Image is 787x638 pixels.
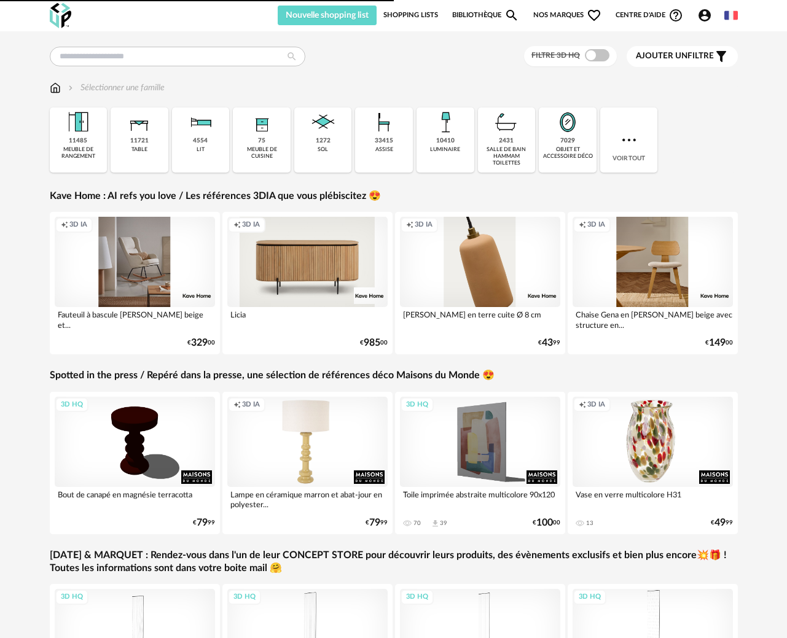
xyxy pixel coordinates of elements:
span: 79 [197,519,208,527]
a: Creation icon 3D IA Chaise Gena en [PERSON_NAME] beige avec structure en... €14900 [568,212,738,354]
a: 3D HQ Toile imprimée abstraite multicolore 90x120 70 Download icon 39 €10000 [395,392,565,534]
a: BibliothèqueMagnify icon [452,6,520,25]
span: 79 [369,519,380,527]
div: Voir tout [600,107,658,173]
img: Salle%20de%20bain.png [491,107,521,137]
div: 3D HQ [401,397,434,413]
span: Creation icon [579,400,586,410]
div: 39 [440,519,447,527]
span: 329 [191,339,208,347]
button: Ajouter unfiltre Filter icon [627,46,738,67]
div: 11485 [69,137,87,145]
span: 3D IA [69,220,87,230]
div: Fauteuil à bascule [PERSON_NAME] beige et... [55,307,215,332]
span: 985 [364,339,380,347]
span: Download icon [431,519,440,528]
a: Kave Home : AI refs you love / Les références 3DIA que vous plébiscitez 😍 [50,190,381,203]
span: Creation icon [406,220,413,230]
span: 3D IA [242,220,260,230]
img: Rangement.png [247,107,276,137]
div: 11721 [130,137,149,145]
span: 149 [709,339,726,347]
span: filtre [636,51,714,61]
span: Heart Outline icon [587,8,601,23]
div: Lampe en céramique marron et abat-jour en polyester... [227,487,388,512]
div: Bout de canapé en magnésie terracotta [55,487,215,512]
a: Shopping Lists [383,6,438,25]
button: Nouvelle shopping list [278,6,377,25]
div: € 00 [360,339,388,347]
a: Creation icon 3D IA Vase en verre multicolore H31 13 €4999 [568,392,738,534]
span: 49 [715,519,726,527]
a: 3D HQ Bout de canapé en magnésie terracotta €7999 [50,392,220,534]
div: 10410 [436,137,455,145]
div: salle de bain hammam toilettes [482,146,532,167]
div: [PERSON_NAME] en terre cuite Ø 8 cm [400,307,560,332]
span: Account Circle icon [697,8,718,23]
div: Sélectionner une famille [66,82,165,94]
a: Spotted in the press / Repéré dans la presse, une sélection de références déco Maisons du Monde 😍 [50,369,495,382]
div: table [131,146,147,153]
div: objet et accessoire déco [542,146,593,160]
div: 75 [258,137,265,145]
span: Creation icon [61,220,68,230]
div: lit [197,146,205,153]
div: 1272 [316,137,331,145]
img: Meuble%20de%20rangement.png [63,107,93,137]
div: Chaise Gena en [PERSON_NAME] beige avec structure en... [573,307,733,332]
div: 2431 [499,137,514,145]
div: luminaire [430,146,460,153]
img: Luminaire.png [431,107,460,137]
div: 70 [413,519,421,527]
div: meuble de rangement [53,146,104,160]
span: 3D IA [587,400,605,410]
div: € 99 [193,519,215,527]
div: Vase en verre multicolore H31 [573,487,733,512]
div: € 99 [366,519,388,527]
span: 43 [542,339,553,347]
span: Nos marques [533,6,602,25]
a: Creation icon 3D IA [PERSON_NAME] en terre cuite Ø 8 cm €4399 [395,212,565,354]
img: Table.png [125,107,154,137]
a: Creation icon 3D IA Licia €98500 [222,212,393,354]
span: Filter icon [714,49,729,64]
span: 3D IA [415,220,433,230]
div: 3D HQ [401,589,434,605]
div: 3D HQ [228,589,261,605]
img: OXP [50,3,71,28]
div: 3D HQ [55,397,88,413]
img: svg+xml;base64,PHN2ZyB3aWR0aD0iMTYiIGhlaWdodD0iMTciIHZpZXdCb3g9IjAgMCAxNiAxNyIgZmlsbD0ibm9uZSIgeG... [50,82,61,94]
div: meuble de cuisine [237,146,287,160]
span: Centre d'aideHelp Circle Outline icon [616,8,684,23]
div: 3D HQ [55,589,88,605]
span: 100 [536,519,553,527]
div: 33415 [375,137,393,145]
span: Ajouter un [636,52,687,60]
img: Assise.png [369,107,399,137]
span: Nouvelle shopping list [286,11,369,20]
div: € 00 [187,339,215,347]
div: 7029 [560,137,575,145]
div: assise [375,146,393,153]
span: 3D IA [242,400,260,410]
span: Filtre 3D HQ [531,52,580,59]
div: € 00 [705,339,733,347]
span: Magnify icon [504,8,519,23]
div: Toile imprimée abstraite multicolore 90x120 [400,487,560,512]
img: more.7b13dc1.svg [619,130,639,150]
div: 3D HQ [573,589,606,605]
img: fr [724,9,738,22]
div: Licia [227,307,388,332]
span: 3D IA [587,220,605,230]
a: [DATE] & MARQUET : Rendez-vous dans l'un de leur CONCEPT STORE pour découvrir leurs produits, des... [50,549,738,575]
div: sol [318,146,328,153]
div: 13 [586,519,593,527]
img: Sol.png [308,107,338,137]
a: Creation icon 3D IA Lampe en céramique marron et abat-jour en polyester... €7999 [222,392,393,534]
img: Literie.png [186,107,215,137]
span: Account Circle icon [697,8,712,23]
span: Creation icon [233,400,241,410]
img: Miroir.png [553,107,582,137]
a: Creation icon 3D IA Fauteuil à bascule [PERSON_NAME] beige et... €32900 [50,212,220,354]
div: € 00 [533,519,560,527]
